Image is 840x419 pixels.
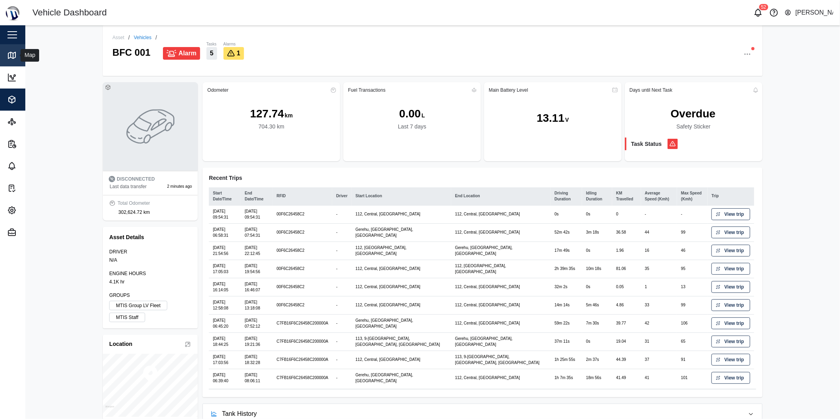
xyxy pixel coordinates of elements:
[21,206,47,215] div: Settings
[352,278,451,296] td: 112, Central, [GEOGRAPHIC_DATA]
[105,406,114,415] a: Mapbox logo
[711,281,750,293] a: View trip
[451,187,551,206] th: End Location
[103,354,198,417] canvas: Map
[582,278,612,296] td: 0s
[641,369,677,387] td: 41
[241,205,273,223] td: [DATE] 09:54:31
[641,187,677,206] th: Average Speed (Kmh)
[582,260,612,278] td: 10m 18s
[209,223,241,242] td: [DATE] 06:58:31
[209,369,241,387] td: [DATE] 06:39:40
[582,369,612,387] td: 18m 56s
[352,260,451,278] td: 112, Central, [GEOGRAPHIC_DATA]
[582,242,612,260] td: 0s
[134,35,151,40] a: Vehicles
[348,87,386,93] div: Fuel Transactions
[21,162,44,170] div: Alarms
[612,242,641,260] td: 1.96
[259,123,284,131] div: 704.30 km
[352,351,451,369] td: 112, Central, [GEOGRAPHIC_DATA]
[109,278,191,286] div: 4.1K hr
[551,205,582,223] td: 0s
[537,109,564,126] div: 13.11
[422,111,425,120] div: L
[451,351,551,369] td: 113, 9-[GEOGRAPHIC_DATA], [GEOGRAPHIC_DATA], [GEOGRAPHIC_DATA]
[551,332,582,351] td: 37m 11s
[109,292,191,299] div: GROUPS
[677,278,708,296] td: 13
[641,242,677,260] td: 16
[21,140,46,148] div: Reports
[209,314,241,332] td: [DATE] 06:45:20
[551,351,582,369] td: 1h 25m 55s
[209,187,241,206] th: Start Date/Time
[711,354,750,366] a: View trip
[210,50,214,57] span: 5
[565,116,569,125] div: V
[141,364,160,385] div: Map marker
[272,223,332,242] td: 00F6C26458C2
[155,35,157,40] div: /
[612,351,641,369] td: 44.39
[725,300,744,311] span: View trip
[451,242,551,260] td: Gerehu, [GEOGRAPHIC_DATA], [GEOGRAPHIC_DATA]
[451,332,551,351] td: Gerehu, [GEOGRAPHIC_DATA], [GEOGRAPHIC_DATA]
[398,123,426,131] div: Last 7 days
[332,242,352,260] td: -
[109,270,191,277] div: ENGINE HOURS
[451,314,551,332] td: 112, Central, [GEOGRAPHIC_DATA]
[641,205,677,223] td: -
[209,351,241,369] td: [DATE] 17:03:56
[641,296,677,314] td: 33
[451,296,551,314] td: 112, Central, [GEOGRAPHIC_DATA]
[711,245,750,257] a: View trip
[451,205,551,223] td: 112, Central, [GEOGRAPHIC_DATA]
[582,223,612,242] td: 3m 18s
[272,296,332,314] td: 00F6C26458C2
[109,313,145,322] label: MTIS Staff
[209,242,241,260] td: [DATE] 21:54:56
[612,296,641,314] td: 4.86
[625,140,762,149] div: Task Status
[582,205,612,223] td: 0s
[112,40,150,60] div: BFC 001
[241,223,273,242] td: [DATE] 07:54:31
[21,117,39,126] div: Sites
[451,369,551,387] td: 112, Central, [GEOGRAPHIC_DATA]
[551,260,582,278] td: 2h 39m 35s
[711,317,750,329] a: View trip
[399,105,421,122] div: 0.00
[725,209,744,220] span: View trip
[641,260,677,278] td: 35
[209,260,241,278] td: [DATE] 17:05:03
[612,314,641,332] td: 39.77
[451,260,551,278] td: 112, [GEOGRAPHIC_DATA], [GEOGRAPHIC_DATA]
[109,248,191,256] div: DRIVER
[677,242,708,260] td: 46
[272,369,332,387] td: C7FB16F6C26458C200000A
[725,281,744,293] span: View trip
[241,242,273,260] td: [DATE] 22:12:45
[352,242,451,260] td: 112, [GEOGRAPHIC_DATA], [GEOGRAPHIC_DATA]
[725,227,744,238] span: View trip
[582,187,612,206] th: Idling Duration
[612,369,641,387] td: 41.49
[118,209,149,216] div: 302,624.72 km
[352,187,451,206] th: Start Location
[725,263,744,274] span: View trip
[223,41,244,60] a: Alarms1
[551,187,582,206] th: Driving Duration
[582,332,612,351] td: 0s
[612,223,641,242] td: 36.58
[711,208,750,220] a: View trip
[677,351,708,369] td: 91
[241,278,273,296] td: [DATE] 16:46:07
[352,314,451,332] td: Gerehu, [GEOGRAPHIC_DATA], [GEOGRAPHIC_DATA]
[795,8,833,18] div: [PERSON_NAME]
[209,278,241,296] td: [DATE] 16:14:05
[711,226,750,238] a: View trip
[551,242,582,260] td: 17m 49s
[677,369,708,387] td: 101
[285,111,293,120] div: km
